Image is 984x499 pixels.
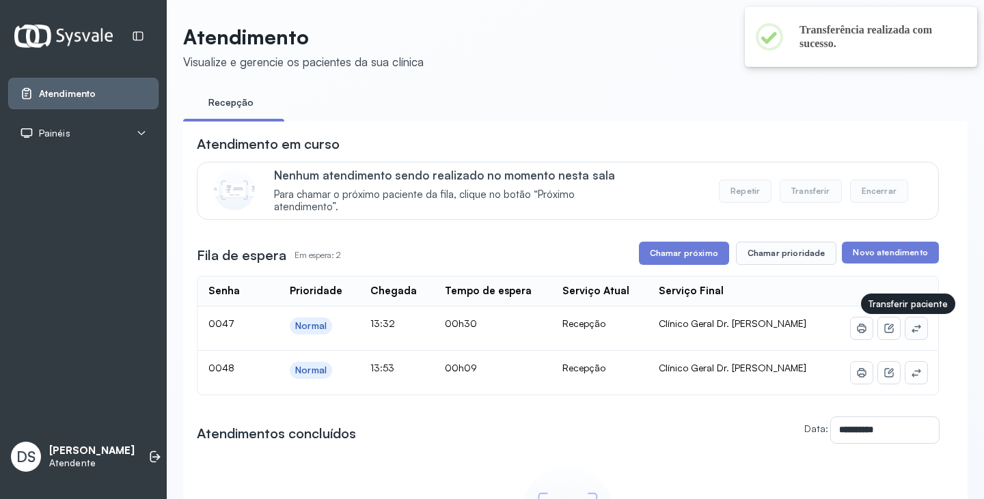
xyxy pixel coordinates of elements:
span: Clínico Geral Dr. [PERSON_NAME] [659,362,806,373]
div: Normal [295,365,327,376]
div: Senha [208,285,240,298]
span: 0048 [208,362,234,373]
div: Recepção [562,317,637,330]
button: Novo atendimento [842,242,938,263]
span: Painéis [39,128,70,139]
label: Data: [804,423,828,434]
h2: Transferência realizada com sucesso. [799,23,955,51]
div: Tempo de espera [445,285,532,298]
span: 0047 [208,317,234,329]
h3: Fila de espera [197,246,286,265]
img: Imagem de CalloutCard [214,169,255,210]
div: Chegada [370,285,417,298]
div: Normal [295,320,327,332]
div: Prioridade [290,285,342,298]
div: Visualize e gerencie os pacientes da sua clínica [183,55,424,69]
a: Recepção [183,91,279,114]
span: Clínico Geral Dr. [PERSON_NAME] [659,317,806,329]
h3: Atendimento em curso [197,134,340,154]
div: Recepção [562,362,637,374]
button: Transferir [780,180,842,203]
img: Logotipo do estabelecimento [14,25,113,47]
button: Chamar prioridade [736,242,837,265]
p: [PERSON_NAME] [49,444,135,457]
div: Serviço Atual [562,285,629,298]
button: Repetir [719,180,771,203]
button: Chamar próximo [639,242,729,265]
span: 00h30 [445,317,477,329]
span: 13:32 [370,317,395,329]
p: Em espera: 2 [295,246,341,265]
div: Serviço Final [659,285,724,298]
span: 00h09 [445,362,477,373]
span: 13:53 [370,362,394,373]
button: Encerrar [850,180,908,203]
p: Atendente [49,457,135,469]
p: Nenhum atendimento sendo realizado no momento nesta sala [274,168,635,182]
p: Atendimento [183,25,424,49]
h3: Atendimentos concluídos [197,424,356,443]
span: Para chamar o próximo paciente da fila, clique no botão “Próximo atendimento”. [274,188,635,214]
a: Atendimento [20,87,147,100]
span: Atendimento [39,88,96,100]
